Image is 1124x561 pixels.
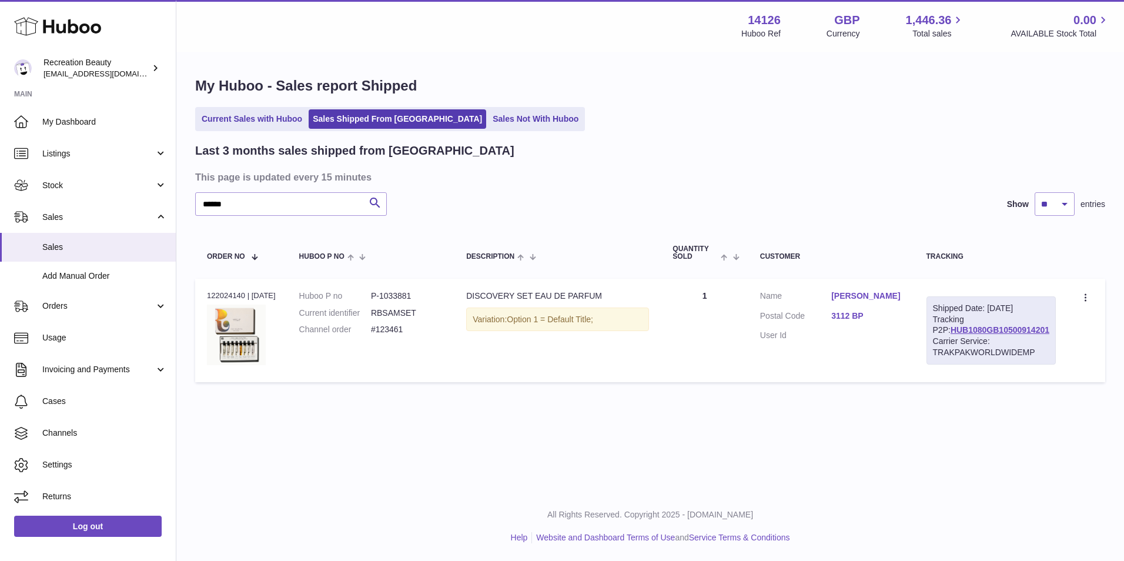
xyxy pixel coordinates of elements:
[511,533,528,542] a: Help
[1073,12,1096,28] span: 0.00
[42,242,167,253] span: Sales
[44,69,173,78] span: [EMAIL_ADDRESS][DOMAIN_NAME]
[760,253,903,261] div: Customer
[741,28,781,39] div: Huboo Ref
[536,533,675,542] a: Website and Dashboard Terms of Use
[299,308,371,319] dt: Current identifier
[42,271,167,282] span: Add Manual Order
[466,290,649,302] div: DISCOVERY SET EAU DE PARFUM
[1080,199,1105,210] span: entries
[661,279,748,382] td: 1
[42,428,167,439] span: Channels
[831,290,902,302] a: [PERSON_NAME]
[532,532,790,543] li: and
[309,109,486,129] a: Sales Shipped From [GEOGRAPHIC_DATA]
[912,28,965,39] span: Total sales
[933,336,1049,358] div: Carrier Service: TRAKPAKWORLDWIDEMP
[371,324,443,335] dd: #123461
[748,12,781,28] strong: 14126
[42,396,167,407] span: Cases
[371,308,443,319] dd: RBSAMSET
[299,324,371,335] dt: Channel order
[42,332,167,343] span: Usage
[44,57,149,79] div: Recreation Beauty
[42,300,155,312] span: Orders
[951,325,1049,335] a: HUB1080GB10500914201
[42,459,167,470] span: Settings
[1007,199,1029,210] label: Show
[760,330,831,341] dt: User Id
[42,180,155,191] span: Stock
[834,12,859,28] strong: GBP
[299,253,344,261] span: Huboo P no
[207,305,266,365] img: ANWD_12ML.jpg
[195,171,1102,183] h3: This page is updated every 15 minutes
[827,28,860,39] div: Currency
[831,310,902,322] a: 3112 BP
[14,516,162,537] a: Log out
[760,290,831,305] dt: Name
[507,315,593,324] span: Option 1 = Default Title;
[186,509,1115,520] p: All Rights Reserved. Copyright 2025 - [DOMAIN_NAME]
[689,533,790,542] a: Service Terms & Conditions
[760,310,831,325] dt: Postal Code
[466,308,649,332] div: Variation:
[906,12,952,28] span: 1,446.36
[926,253,1056,261] div: Tracking
[195,76,1105,95] h1: My Huboo - Sales report Shipped
[195,143,514,159] h2: Last 3 months sales shipped from [GEOGRAPHIC_DATA]
[42,364,155,375] span: Invoicing and Payments
[42,212,155,223] span: Sales
[14,59,32,77] img: barney@recreationbeauty.com
[42,116,167,128] span: My Dashboard
[198,109,306,129] a: Current Sales with Huboo
[299,290,371,302] dt: Huboo P no
[1011,28,1110,39] span: AVAILABLE Stock Total
[466,253,514,261] span: Description
[673,245,718,261] span: Quantity Sold
[371,290,443,302] dd: P-1033881
[42,148,155,159] span: Listings
[906,12,965,39] a: 1,446.36 Total sales
[1011,12,1110,39] a: 0.00 AVAILABLE Stock Total
[933,303,1049,314] div: Shipped Date: [DATE]
[207,290,276,301] div: 122024140 | [DATE]
[207,253,245,261] span: Order No
[926,296,1056,365] div: Tracking P2P:
[489,109,583,129] a: Sales Not With Huboo
[42,491,167,502] span: Returns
